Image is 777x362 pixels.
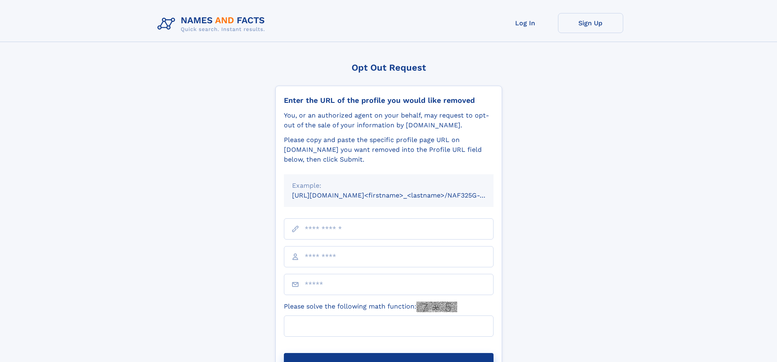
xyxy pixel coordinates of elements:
[154,13,272,35] img: Logo Names and Facts
[292,181,485,191] div: Example:
[493,13,558,33] a: Log In
[284,135,494,164] div: Please copy and paste the specific profile page URL on [DOMAIN_NAME] you want removed into the Pr...
[558,13,623,33] a: Sign Up
[284,111,494,130] div: You, or an authorized agent on your behalf, may request to opt-out of the sale of your informatio...
[292,191,509,199] small: [URL][DOMAIN_NAME]<firstname>_<lastname>/NAF325G-xxxxxxxx
[284,96,494,105] div: Enter the URL of the profile you would like removed
[275,62,502,73] div: Opt Out Request
[284,302,457,312] label: Please solve the following math function:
